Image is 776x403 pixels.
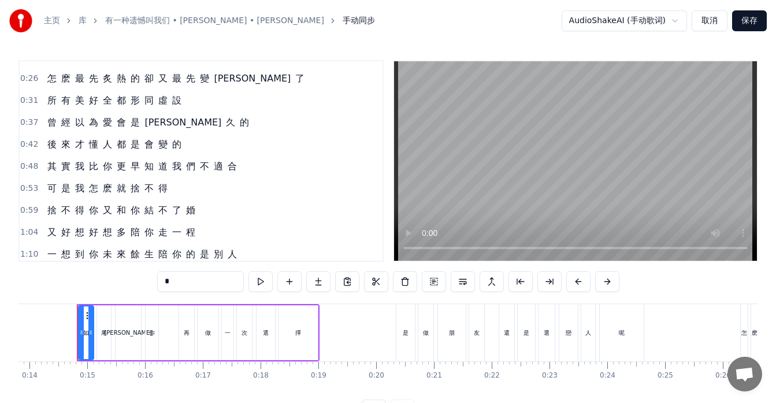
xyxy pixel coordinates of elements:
span: 餘 [129,247,141,261]
span: 你 [143,225,155,239]
span: 麽 [60,72,72,85]
div: 是 [403,328,409,337]
span: 來 [60,138,72,151]
span: 合 [227,160,238,173]
span: 走 [157,225,169,239]
div: 朋 [449,328,455,337]
span: 以 [74,116,86,129]
span: 你 [129,204,141,217]
span: 其 [46,160,58,173]
span: 生 [143,247,155,261]
span: 怎 [46,72,58,85]
span: 捨 [46,204,58,217]
span: 想 [102,225,113,239]
span: 0:53 [20,183,38,194]
span: 美 [74,94,86,107]
button: 取消 [692,10,727,31]
span: 經 [60,116,72,129]
div: 怎 [741,328,747,337]
div: 還 [504,328,510,337]
span: 更 [116,160,127,173]
div: 你 [149,328,155,337]
span: 不 [143,182,155,195]
div: 0:20 [369,371,384,380]
span: 0:59 [20,205,38,216]
a: 有一种遗憾叫我们 • [PERSON_NAME] • [PERSON_NAME] [105,15,324,27]
div: 再 [184,328,190,337]
span: 虛 [157,94,169,107]
div: 0:22 [484,371,500,380]
span: 多 [116,225,127,239]
span: 我 [74,182,86,195]
span: 變 [199,72,210,85]
span: 別 [213,247,224,261]
span: 變 [157,138,169,151]
span: 都 [116,94,127,107]
div: 0:16 [138,371,153,380]
span: 不 [157,204,169,217]
span: 最 [74,72,86,85]
div: 是 [523,328,529,337]
span: 設 [171,94,183,107]
span: 最 [171,72,183,85]
span: 你 [171,247,183,261]
span: 1:10 [20,249,38,260]
div: 0:25 [658,371,673,380]
span: 好 [88,225,99,239]
span: 全 [102,94,113,107]
span: 來 [116,247,127,261]
span: 了 [294,72,306,85]
div: 麽 [752,328,758,337]
span: 一 [46,247,58,261]
div: 選 [263,328,269,337]
span: 得 [74,204,86,217]
span: 0:26 [20,73,38,84]
span: 道 [157,160,169,173]
span: 我 [171,160,183,173]
span: 是 [129,138,141,151]
span: 不 [60,204,72,217]
span: 知 [143,160,155,173]
span: 有 [60,94,72,107]
span: 是 [129,116,141,129]
nav: breadcrumb [44,15,375,27]
span: 的 [239,116,250,129]
span: 想 [74,225,86,239]
span: 0:37 [20,117,38,128]
span: 所 [46,94,58,107]
div: 开放式聊天 [727,357,762,391]
div: 0:24 [600,371,615,380]
span: 我 [74,160,86,173]
div: 次 [242,328,247,337]
a: 库 [79,15,87,27]
span: 又 [157,72,169,85]
span: 你 [88,247,99,261]
div: 呢 [619,328,625,337]
span: 結 [143,204,155,217]
span: 了 [171,204,183,217]
span: 陪 [157,247,169,261]
span: 先 [185,72,196,85]
span: 到 [74,247,86,261]
div: 0:17 [195,371,211,380]
span: 可 [46,182,58,195]
span: 就 [116,182,127,195]
div: 0:26 [715,371,731,380]
div: 做 [205,328,211,337]
span: 會 [116,116,127,129]
span: 為 [88,116,99,129]
span: 實 [60,160,72,173]
span: 適 [213,160,224,173]
span: 愛 [102,116,113,129]
span: 0:48 [20,161,38,172]
span: 程 [185,225,196,239]
span: 人 [227,247,238,261]
div: 0:18 [253,371,269,380]
div: 擇 [295,328,301,337]
span: 你 [88,204,99,217]
div: 0:19 [311,371,326,380]
button: 保存 [732,10,767,31]
span: [PERSON_NAME] [143,116,222,129]
span: 早 [129,160,141,173]
span: 們 [185,160,196,173]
